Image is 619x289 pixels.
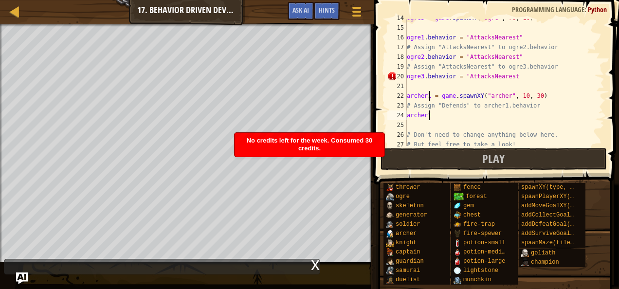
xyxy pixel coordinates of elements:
[386,239,394,247] img: portrait.png
[387,52,407,62] div: 18
[387,91,407,101] div: 22
[463,212,481,218] span: chest
[463,184,481,191] span: fence
[387,101,407,110] div: 23
[345,2,369,25] button: Show game menu
[463,230,502,237] span: fire-spewer
[288,2,314,20] button: Ask AI
[386,267,394,274] img: portrait.png
[396,239,417,246] span: knight
[387,120,407,130] div: 25
[521,249,529,257] img: portrait.png
[396,202,424,209] span: skeleton
[463,258,505,265] span: potion-large
[387,33,407,42] div: 16
[387,130,407,140] div: 26
[311,259,320,269] div: x
[396,258,424,265] span: guardian
[387,140,407,149] div: 27
[386,193,394,200] img: portrait.png
[454,211,461,219] img: portrait.png
[454,202,461,210] img: portrait.png
[531,259,559,266] span: champion
[396,221,420,228] span: soldier
[466,193,487,200] span: forest
[521,202,588,209] span: addMoveGoalXY(x, y)
[387,42,407,52] div: 17
[387,23,407,33] div: 15
[521,230,602,237] span: addSurviveGoal(seconds)
[454,248,461,256] img: portrait.png
[396,212,427,218] span: generator
[588,5,607,14] span: Python
[454,220,461,228] img: portrait.png
[463,267,498,274] span: lightstone
[521,193,609,200] span: spawnPlayerXY(type, x, y)
[386,220,394,228] img: portrait.png
[463,221,495,228] span: fire-trap
[584,5,588,14] span: :
[454,193,464,200] img: trees_1.png
[387,72,407,81] div: 20
[454,257,461,265] img: portrait.png
[396,193,410,200] span: ogre
[16,272,28,284] button: Ask AI
[386,230,394,237] img: portrait.png
[386,248,394,256] img: portrait.png
[454,267,461,274] img: portrait.png
[386,202,394,210] img: portrait.png
[454,239,461,247] img: portrait.png
[386,276,394,284] img: portrait.png
[521,221,595,228] span: addDefeatGoal(amount)
[386,211,394,219] img: portrait.png
[386,257,394,265] img: portrait.png
[396,276,420,283] span: duelist
[247,137,373,152] span: No credits left for the week. Consumed 30 credits.
[387,62,407,72] div: 19
[463,249,509,255] span: potion-medium
[521,258,529,266] img: portrait.png
[482,151,505,166] span: Play
[386,183,394,191] img: portrait.png
[463,276,492,283] span: munchkin
[521,212,598,218] span: addCollectGoal(amount)
[387,81,407,91] div: 21
[292,5,309,15] span: Ask AI
[381,148,607,170] button: Play
[463,202,474,209] span: gem
[387,13,407,23] div: 14
[396,267,420,274] span: samurai
[396,249,420,255] span: captain
[319,5,335,15] span: Hints
[454,230,461,237] img: portrait.png
[387,110,407,120] div: 24
[521,239,609,246] span: spawnMaze(tileType, seed)
[512,5,584,14] span: Programming language
[521,184,588,191] span: spawnXY(type, x, y)
[454,183,461,191] img: portrait.png
[463,239,505,246] span: potion-small
[531,250,555,256] span: goliath
[396,230,417,237] span: archer
[454,276,461,284] img: portrait.png
[396,184,420,191] span: thrower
